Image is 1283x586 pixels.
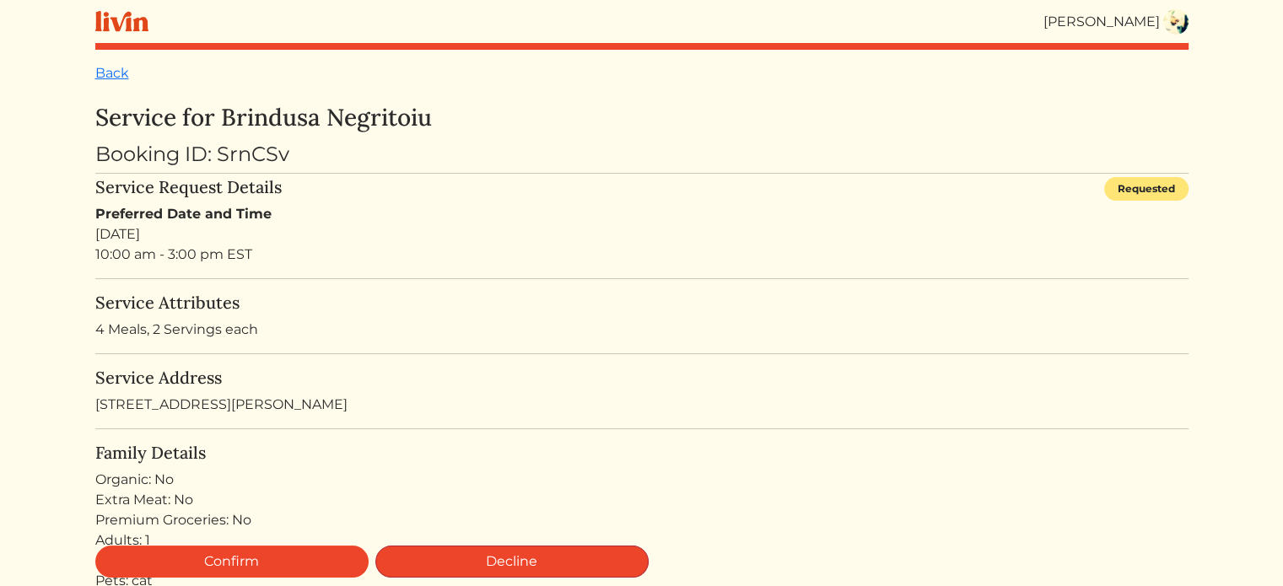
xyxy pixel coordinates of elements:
[95,546,369,578] a: Confirm
[95,11,148,32] img: livin-logo-a0d97d1a881af30f6274990eb6222085a2533c92bbd1e4f22c21b4f0d0e3210c.svg
[95,320,1189,340] p: 4 Meals, 2 Servings each
[95,490,1189,510] div: Extra Meat: No
[1104,177,1189,201] div: Requested
[95,443,1189,463] h5: Family Details
[95,104,1189,132] h3: Service for Brindusa Negritoiu
[1163,9,1189,35] img: 212afa587eeb1d024cd55cf76bf66dd4
[95,139,1189,169] div: Booking ID: SrnCSv
[1043,12,1160,32] div: [PERSON_NAME]
[95,470,1189,490] div: Organic: No
[95,204,1189,265] div: [DATE] 10:00 am - 3:00 pm EST
[95,293,1189,313] h5: Service Attributes
[375,546,649,578] a: Decline
[95,206,272,222] strong: Preferred Date and Time
[95,65,129,81] a: Back
[95,368,1189,388] h5: Service Address
[95,177,282,197] h5: Service Request Details
[95,368,1189,415] div: [STREET_ADDRESS][PERSON_NAME]
[95,510,1189,530] div: Premium Groceries: No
